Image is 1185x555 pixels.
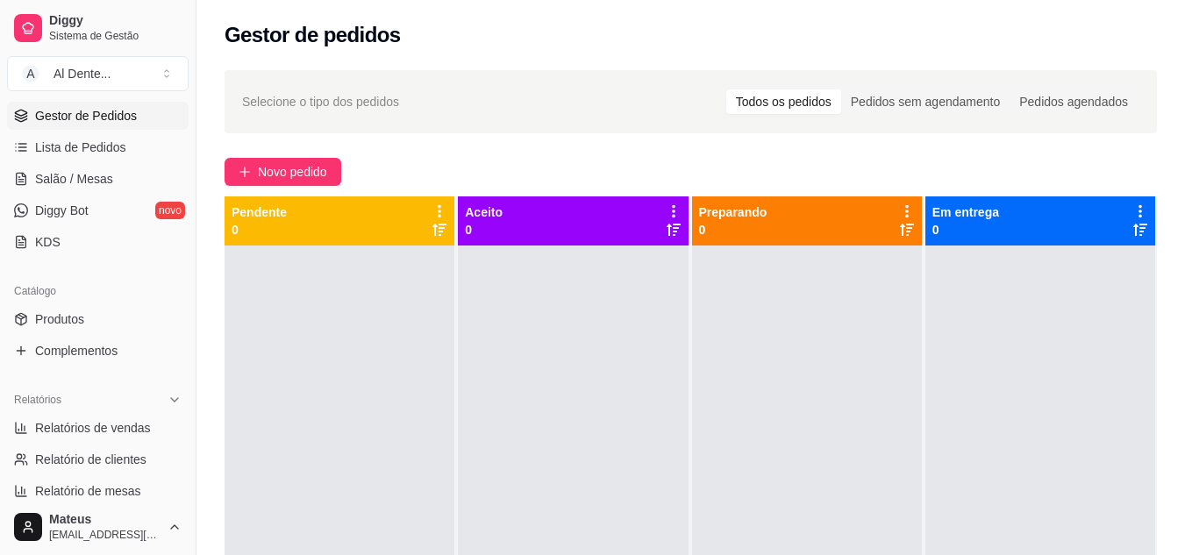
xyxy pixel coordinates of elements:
[225,158,341,186] button: Novo pedido
[225,21,401,49] h2: Gestor de pedidos
[14,393,61,407] span: Relatórios
[1010,89,1138,114] div: Pedidos agendados
[232,203,287,221] p: Pendente
[54,65,111,82] div: Al Dente ...
[7,414,189,442] a: Relatórios de vendas
[35,139,126,156] span: Lista de Pedidos
[22,65,39,82] span: A
[49,512,161,528] span: Mateus
[726,89,841,114] div: Todos os pedidos
[232,221,287,238] p: 0
[7,133,189,161] a: Lista de Pedidos
[49,29,182,43] span: Sistema de Gestão
[932,221,999,238] p: 0
[239,166,251,178] span: plus
[7,56,189,91] button: Select a team
[7,477,189,505] a: Relatório de mesas
[35,310,84,328] span: Produtos
[7,277,189,305] div: Catálogo
[35,482,141,500] span: Relatório de mesas
[7,337,189,365] a: Complementos
[35,170,113,188] span: Salão / Mesas
[35,202,89,219] span: Diggy Bot
[35,419,151,437] span: Relatórios de vendas
[465,203,503,221] p: Aceito
[7,506,189,548] button: Mateus[EMAIL_ADDRESS][DOMAIN_NAME]
[7,102,189,130] a: Gestor de Pedidos
[35,233,61,251] span: KDS
[699,203,767,221] p: Preparando
[699,221,767,238] p: 0
[258,162,327,181] span: Novo pedido
[465,221,503,238] p: 0
[7,165,189,193] a: Salão / Mesas
[35,342,118,359] span: Complementos
[49,528,161,542] span: [EMAIL_ADDRESS][DOMAIN_NAME]
[7,445,189,473] a: Relatório de clientes
[932,203,999,221] p: Em entrega
[7,228,189,256] a: KDS
[35,451,146,468] span: Relatório de clientes
[35,107,137,125] span: Gestor de Pedidos
[7,7,189,49] a: DiggySistema de Gestão
[841,89,1010,114] div: Pedidos sem agendamento
[242,92,399,111] span: Selecione o tipo dos pedidos
[7,196,189,224] a: Diggy Botnovo
[49,13,182,29] span: Diggy
[7,305,189,333] a: Produtos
